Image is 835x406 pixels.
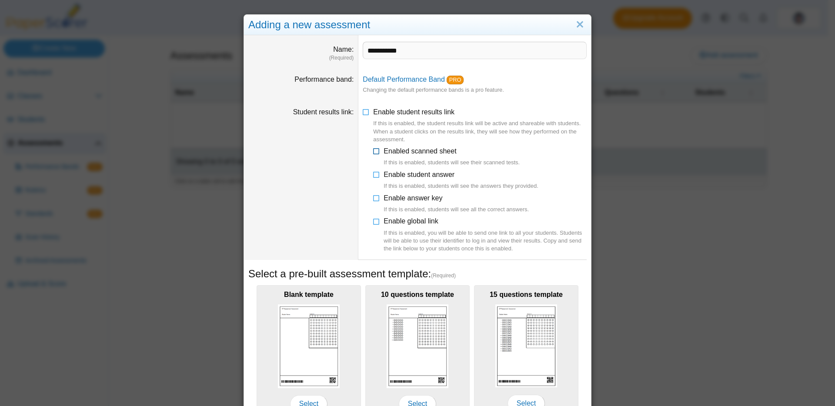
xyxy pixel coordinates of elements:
dfn: (Required) [248,54,354,62]
div: If this is enabled, the student results link will be active and shareable with students. When a s... [373,120,587,143]
div: If this is enabled, students will see their scanned tests. [384,159,520,166]
span: Enable student answer [384,171,538,190]
b: Blank template [284,291,334,298]
label: Student results link [293,108,354,116]
a: Close [573,17,587,32]
img: scan_sheet_blank.png [278,304,340,388]
div: If this is enabled, students will see the answers they provided. [384,182,538,190]
div: If this is enabled, students will see all the correct answers. [384,206,529,213]
div: If this is enabled, you will be able to send one link to all your students. Students will be able... [384,229,587,253]
b: 10 questions template [381,291,454,298]
div: Adding a new assessment [244,15,591,35]
span: Enable answer key [384,194,529,214]
img: scan_sheet_15_questions.png [495,304,557,388]
b: 15 questions template [490,291,563,298]
small: Changing the default performance bands is a pro feature. [363,87,504,93]
h5: Select a pre-built assessment template: [248,266,587,281]
span: Enabled scanned sheet [384,147,520,167]
span: Enable student results link [373,108,587,143]
label: Performance band [294,76,354,83]
span: (Required) [431,272,456,280]
img: scan_sheet_10_questions.png [387,304,448,388]
a: PRO [447,76,464,84]
span: Enable global link [384,217,587,253]
label: Name [333,46,354,53]
a: Default Performance Band [363,76,445,83]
